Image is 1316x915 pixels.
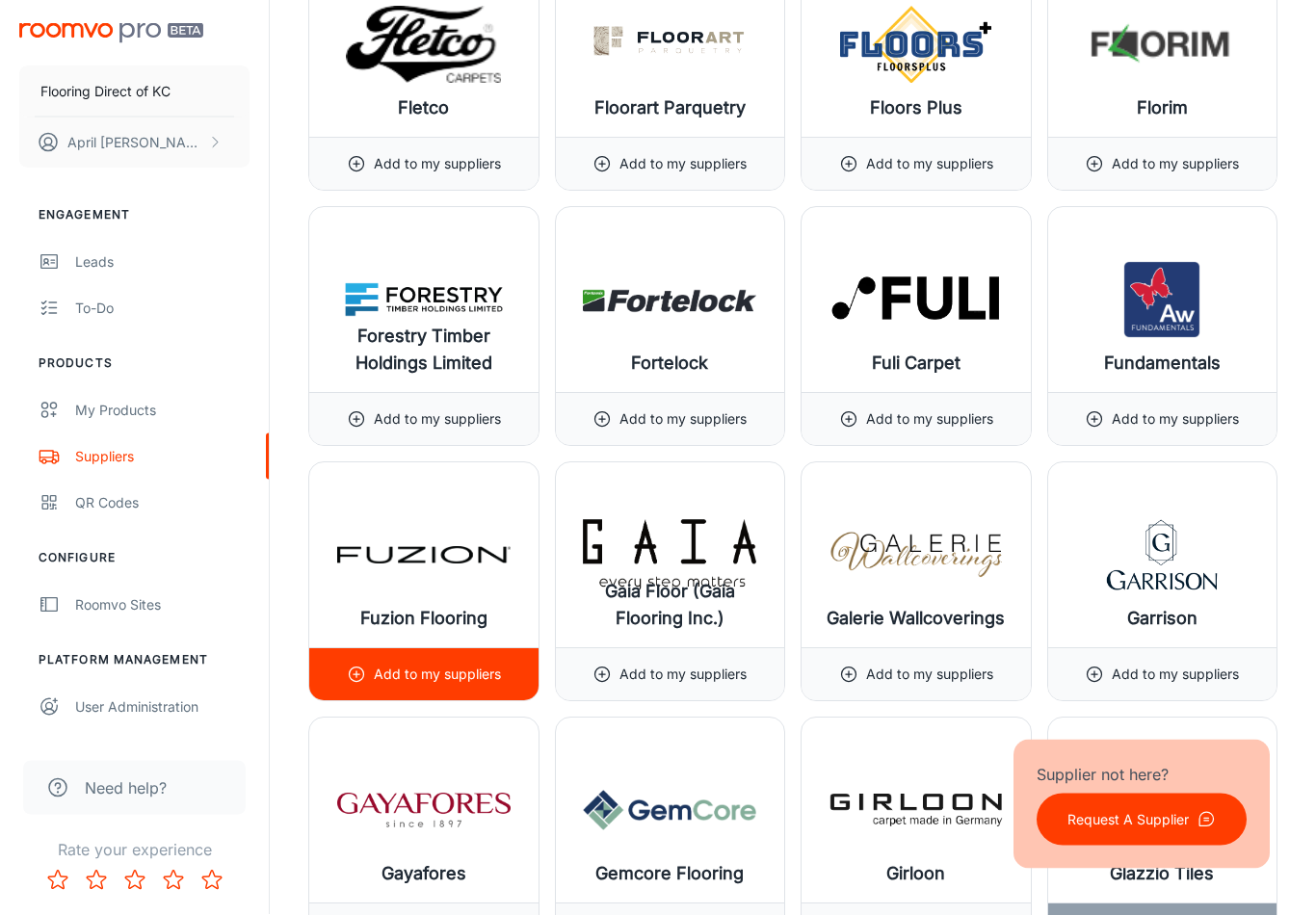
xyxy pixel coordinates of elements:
[116,861,154,900] button: Rate 3 star
[1112,154,1239,175] p: Add to my suppliers
[631,351,708,378] h6: Fortelock
[886,861,945,888] h6: Girloon
[1075,517,1249,594] img: Garrison
[1037,763,1247,786] p: Supplier not here?
[1137,95,1188,122] h6: Florim
[75,696,250,718] div: User Administration
[337,262,511,339] img: Forestry Timber Holdings Limited
[866,665,993,686] p: Add to my suppliers
[1075,7,1249,84] img: Florim
[583,772,756,850] img: Gemcore Flooring
[866,154,993,175] p: Add to my suppliers
[619,154,747,175] p: Add to my suppliers
[325,324,523,378] h6: Forestry Timber Holdings Limited
[571,579,770,633] h6: Gaia Floor (Gaia Flooring Inc.)
[583,517,756,594] img: Gaia Floor (Gaia Flooring Inc.)
[374,154,501,175] p: Add to my suppliers
[1112,665,1239,686] p: Add to my suppliers
[872,351,961,378] h6: Fuli Carpet
[866,409,993,431] p: Add to my suppliers
[1037,794,1247,846] button: Request A Supplier
[829,517,1003,594] img: Galerie Wallcoverings
[374,665,501,686] p: Add to my suppliers
[382,861,466,888] h6: Gayafores
[75,400,250,421] div: My Products
[19,118,250,168] button: April [PERSON_NAME]
[398,95,449,122] h6: Fletco
[827,606,1005,633] h6: Galerie Wallcoverings
[337,7,511,84] img: Fletco
[595,861,744,888] h6: Gemcore Flooring
[337,772,511,850] img: Gayafores
[583,262,756,339] img: Fortelock
[19,23,203,43] img: Roomvo PRO Beta
[829,772,1003,850] img: Girloon
[75,251,250,273] div: Leads
[75,492,250,513] div: QR Codes
[594,95,746,122] h6: Floorart Parquetry
[870,95,962,122] h6: Floors Plus
[360,606,487,633] h6: Fuzion Flooring
[39,861,77,900] button: Rate 1 star
[75,446,250,467] div: Suppliers
[1075,262,1249,339] img: Fundamentals
[583,7,756,84] img: Floorart Parquetry
[193,861,231,900] button: Rate 5 star
[85,776,167,799] span: Need help?
[829,262,1003,339] img: Fuli Carpet
[829,7,1003,84] img: Floors Plus
[374,409,501,431] p: Add to my suppliers
[1104,351,1221,378] h6: Fundamentals
[154,861,193,900] button: Rate 4 star
[337,517,511,594] img: Fuzion Flooring
[19,66,250,117] button: Flooring Direct of KC
[1112,409,1239,431] p: Add to my suppliers
[619,665,747,686] p: Add to my suppliers
[67,132,203,153] p: April [PERSON_NAME]
[75,298,250,319] div: To-do
[15,838,253,861] p: Rate your experience
[40,81,171,102] p: Flooring Direct of KC
[75,594,250,615] div: Roomvo Sites
[1127,606,1198,633] h6: Garrison
[619,409,747,431] p: Add to my suppliers
[1110,861,1214,888] h6: Glazzio Tiles
[77,861,116,900] button: Rate 2 star
[1067,809,1189,830] p: Request A Supplier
